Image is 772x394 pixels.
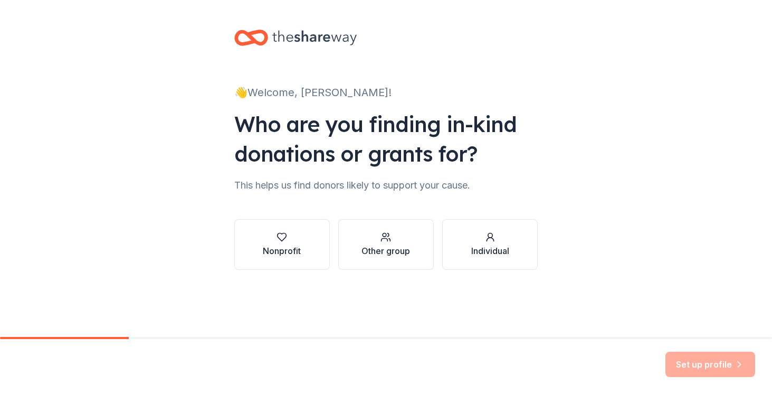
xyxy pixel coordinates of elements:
[471,245,509,257] div: Individual
[361,245,410,257] div: Other group
[234,219,330,270] button: Nonprofit
[234,109,538,168] div: Who are you finding in-kind donations or grants for?
[338,219,434,270] button: Other group
[234,177,538,194] div: This helps us find donors likely to support your cause.
[442,219,538,270] button: Individual
[234,84,538,101] div: 👋 Welcome, [PERSON_NAME]!
[263,245,301,257] div: Nonprofit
